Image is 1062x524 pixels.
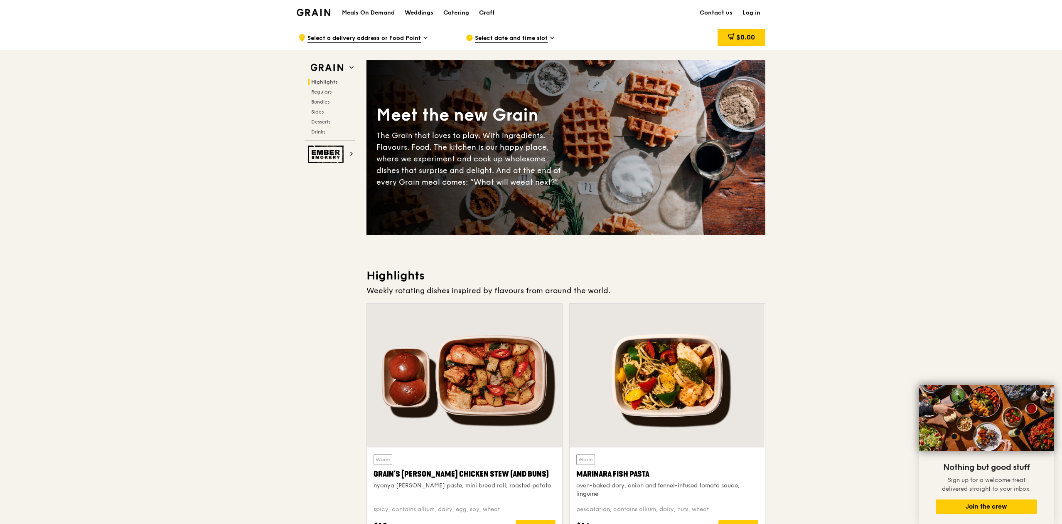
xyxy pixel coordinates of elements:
div: Catering [443,0,469,25]
div: spicy, contains allium, dairy, egg, soy, wheat [374,505,556,514]
div: Warm [576,454,595,465]
h3: Highlights [366,268,765,283]
a: Catering [438,0,474,25]
span: $0.00 [736,33,755,41]
div: pescatarian, contains allium, dairy, nuts, wheat [576,505,758,514]
span: eat next?” [521,178,558,187]
img: Grain [297,9,330,16]
div: Marinara Fish Pasta [576,468,758,480]
a: Craft [474,0,500,25]
span: Regulars [311,89,332,95]
a: Log in [737,0,765,25]
button: Close [1038,387,1052,400]
span: Nothing but good stuff [943,462,1030,472]
div: The Grain that loves to play. With ingredients. Flavours. Food. The kitchen is our happy place, w... [376,130,566,188]
div: Craft [479,0,495,25]
img: DSC07876-Edit02-Large.jpeg [919,385,1054,451]
img: Ember Smokery web logo [308,146,346,163]
a: Contact us [695,0,737,25]
span: Drinks [311,129,325,135]
span: Sides [311,109,324,115]
div: oven-baked dory, onion and fennel-infused tomato sauce, linguine [576,482,758,498]
button: Join the crew [936,499,1037,514]
h1: Meals On Demand [342,9,395,17]
span: Sign up for a welcome treat delivered straight to your inbox. [942,477,1031,492]
span: Highlights [311,79,338,85]
div: Weekly rotating dishes inspired by flavours from around the world. [366,285,765,297]
div: Grain's [PERSON_NAME] Chicken Stew (and buns) [374,468,556,480]
img: Grain web logo [308,60,346,75]
span: Select a delivery address or Food Point [307,34,421,43]
div: Warm [374,454,392,465]
span: Desserts [311,119,330,125]
a: Weddings [400,0,438,25]
span: Bundles [311,99,329,105]
div: Meet the new Grain [376,104,566,126]
span: Select date and time slot [475,34,548,43]
div: Weddings [405,0,433,25]
div: nyonya [PERSON_NAME] paste, mini bread roll, roasted potato [374,482,556,490]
